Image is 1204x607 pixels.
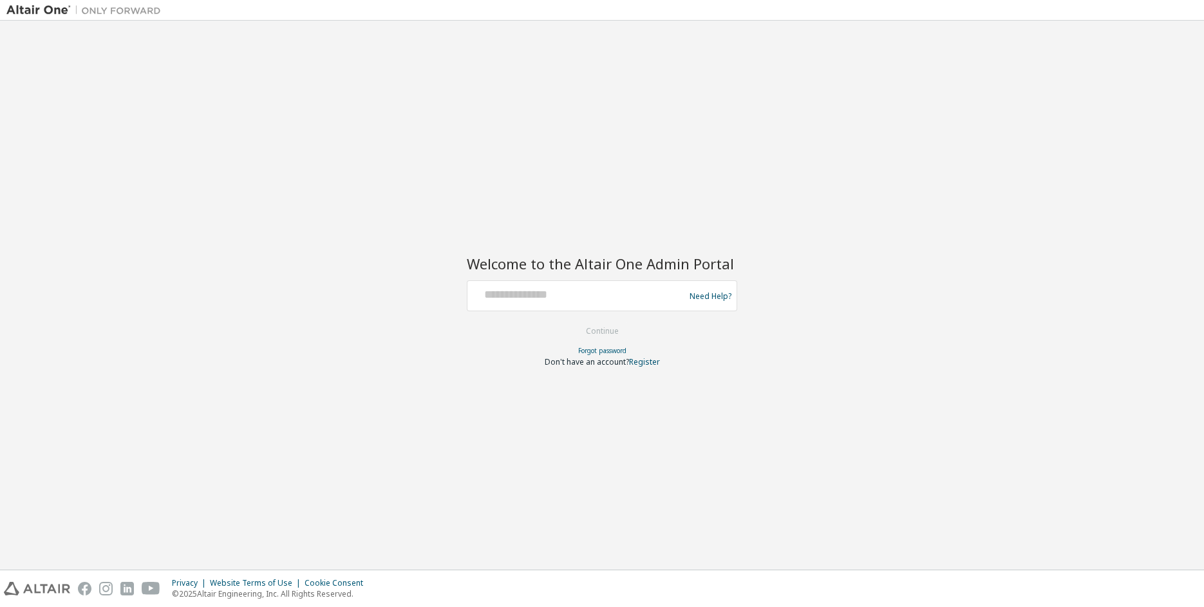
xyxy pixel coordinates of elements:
div: Cookie Consent [305,578,371,588]
img: facebook.svg [78,582,91,595]
img: altair_logo.svg [4,582,70,595]
span: Don't have an account? [545,356,629,367]
h2: Welcome to the Altair One Admin Portal [467,255,737,273]
img: youtube.svg [142,582,160,595]
div: Website Terms of Use [210,578,305,588]
img: Altair One [6,4,167,17]
a: Register [629,356,660,367]
a: Forgot password [578,346,626,355]
p: © 2025 Altair Engineering, Inc. All Rights Reserved. [172,588,371,599]
div: Privacy [172,578,210,588]
img: instagram.svg [99,582,113,595]
img: linkedin.svg [120,582,134,595]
